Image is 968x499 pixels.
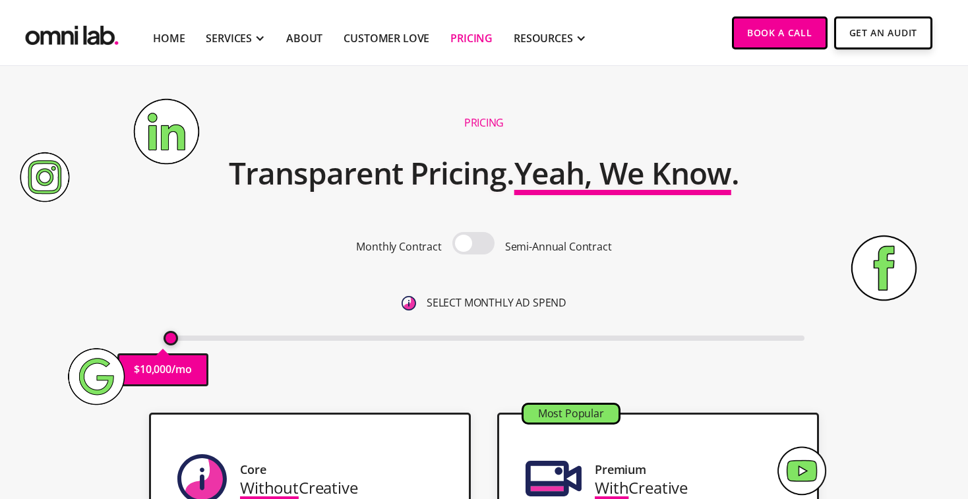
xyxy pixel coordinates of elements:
p: Monthly Contract [356,238,441,256]
p: /mo [171,361,192,378]
p: 10,000 [140,361,171,378]
a: Get An Audit [834,16,932,49]
h1: Pricing [464,116,504,130]
img: Omni Lab: B2B SaaS Demand Generation Agency [22,16,121,49]
div: Premium [595,461,646,479]
div: Core [240,461,266,479]
a: Pricing [450,30,493,46]
span: Without [240,477,299,498]
p: Semi-Annual Contract [505,238,612,256]
span: Yeah, We Know [514,152,731,193]
a: Home [153,30,185,46]
p: SELECT MONTHLY AD SPEND [427,294,566,312]
div: SERVICES [206,30,252,46]
h2: Transparent Pricing. . [229,147,739,200]
a: Customer Love [344,30,429,46]
span: With [595,477,628,498]
a: home [22,16,121,49]
div: Most Popular [524,405,619,423]
img: 6410812402e99d19b372aa32_omni-nav-info.svg [402,296,416,310]
div: Creative [240,479,358,496]
a: Book a Call [732,16,828,49]
a: About [286,30,322,46]
p: $ [134,361,140,378]
div: Creative [595,479,688,496]
iframe: Chat Widget [731,346,968,499]
div: RESOURCES [514,30,573,46]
